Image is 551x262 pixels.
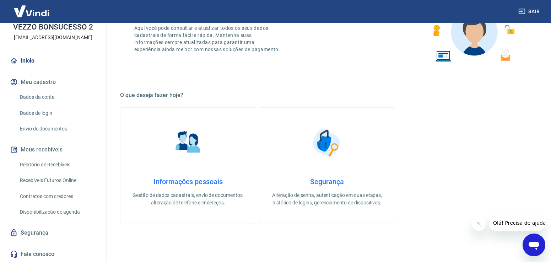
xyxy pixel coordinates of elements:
[120,107,256,224] a: Informações pessoaisInformações pessoaisGestão de dados cadastrais, envio de documentos, alteraçã...
[523,234,545,256] iframe: Botão para abrir a janela de mensagens
[4,5,60,11] span: Olá! Precisa de ajuda?
[120,92,534,99] h5: O que deseja fazer hoje?
[9,142,98,157] button: Meus recebíveis
[489,215,545,231] iframe: Mensagem da empresa
[14,34,92,41] p: [EMAIL_ADDRESS][DOMAIN_NAME]
[17,90,98,105] a: Dados da conta
[17,189,98,204] a: Contratos com credores
[17,122,98,136] a: Envio de documentos
[171,125,206,160] img: Informações pessoais
[9,246,98,262] a: Fale conosco
[271,177,383,186] h4: Segurança
[9,74,98,90] button: Meu cadastro
[13,23,93,31] p: VEZZO BONSUCESSO 2
[9,53,98,69] a: Início
[17,106,98,121] a: Dados de login
[132,177,244,186] h4: Informações pessoais
[134,25,281,53] p: Aqui você pode consultar e atualizar todos os seus dados cadastrais de forma fácil e rápida. Mant...
[271,192,383,207] p: Alteração de senha, autenticação em duas etapas, histórico de logins, gerenciamento de dispositivos.
[9,225,98,241] a: Segurança
[132,192,244,207] p: Gestão de dados cadastrais, envio de documentos, alteração de telefone e endereços.
[17,157,98,172] a: Relatório de Recebíveis
[309,125,345,160] img: Segurança
[9,0,55,22] img: Vindi
[17,205,98,219] a: Disponibilização de agenda
[472,216,486,231] iframe: Fechar mensagem
[259,107,395,224] a: SegurançaSegurançaAlteração de senha, autenticação em duas etapas, histórico de logins, gerenciam...
[17,173,98,188] a: Recebíveis Futuros Online
[517,5,542,18] button: Sair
